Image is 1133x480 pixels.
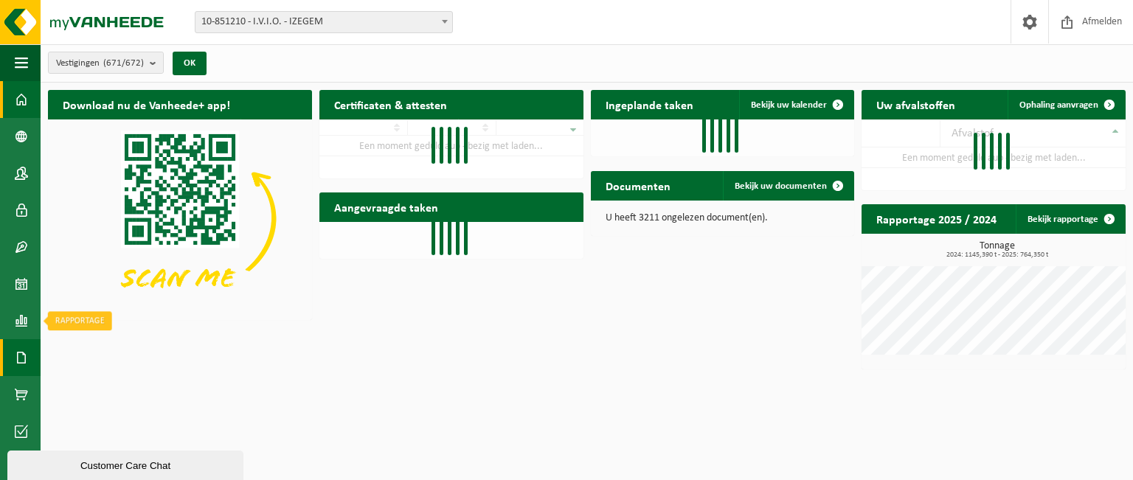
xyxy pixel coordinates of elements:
[1019,100,1098,110] span: Ophaling aanvragen
[48,119,312,317] img: Download de VHEPlus App
[195,12,452,32] span: 10-851210 - I.V.I.O. - IZEGEM
[862,90,970,119] h2: Uw afvalstoffen
[1008,90,1124,119] a: Ophaling aanvragen
[591,171,685,200] h2: Documenten
[173,52,207,75] button: OK
[606,213,840,223] p: U heeft 3211 ongelezen document(en).
[103,58,144,68] count: (671/672)
[319,90,462,119] h2: Certificaten & attesten
[723,171,853,201] a: Bekijk uw documenten
[7,448,246,480] iframe: chat widget
[1016,204,1124,234] a: Bekijk rapportage
[195,11,453,33] span: 10-851210 - I.V.I.O. - IZEGEM
[48,52,164,74] button: Vestigingen(671/672)
[48,90,245,119] h2: Download nu de Vanheede+ app!
[869,241,1126,259] h3: Tonnage
[56,52,144,74] span: Vestigingen
[735,181,827,191] span: Bekijk uw documenten
[319,192,453,221] h2: Aangevraagde taken
[862,204,1011,233] h2: Rapportage 2025 / 2024
[591,90,708,119] h2: Ingeplande taken
[869,251,1126,259] span: 2024: 1145,390 t - 2025: 764,350 t
[751,100,827,110] span: Bekijk uw kalender
[739,90,853,119] a: Bekijk uw kalender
